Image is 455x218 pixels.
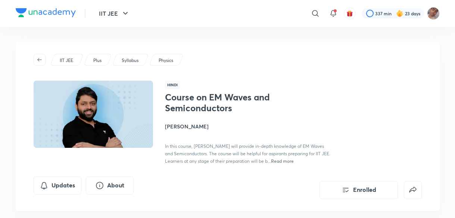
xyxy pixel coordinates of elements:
button: Enrolled [320,181,398,199]
span: In this course, [PERSON_NAME] will provide in-depth knowledge of EM Waves and Semiconductors. The... [165,143,330,164]
img: Rahul 2026 [427,7,440,20]
a: IIT JEE [58,57,74,64]
img: avatar [346,10,353,17]
a: Physics [157,57,174,64]
img: Company Logo [16,8,76,17]
a: Company Logo [16,8,76,19]
button: Updates [34,177,81,194]
button: false [404,181,422,199]
span: Hindi [165,81,180,89]
button: avatar [344,7,356,19]
img: Thumbnail [32,80,154,149]
span: Read more [271,158,294,164]
a: Plus [92,57,103,64]
button: IIT JEE [94,6,134,21]
p: IIT JEE [60,57,73,64]
a: Syllabus [120,57,140,64]
button: About [86,177,134,194]
h4: [PERSON_NAME] [165,122,332,130]
p: Syllabus [122,57,138,64]
img: streak [396,10,403,17]
p: Plus [93,57,102,64]
h1: Course on EM Waves and Semiconductors [165,92,287,113]
p: Physics [159,57,173,64]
